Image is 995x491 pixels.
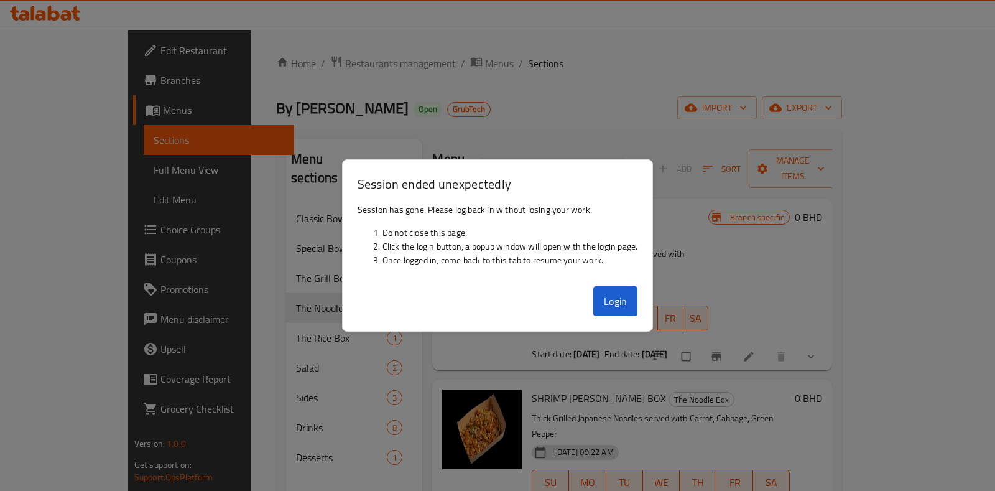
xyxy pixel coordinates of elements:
li: Do not close this page. [382,226,638,240]
li: Click the login button, a popup window will open with the login page. [382,240,638,253]
div: Session has gone. Please log back in without losing your work. [343,198,653,281]
button: Login [593,286,638,316]
li: Once logged in, come back to this tab to resume your work. [382,253,638,267]
h3: Session ended unexpectedly [358,175,638,193]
